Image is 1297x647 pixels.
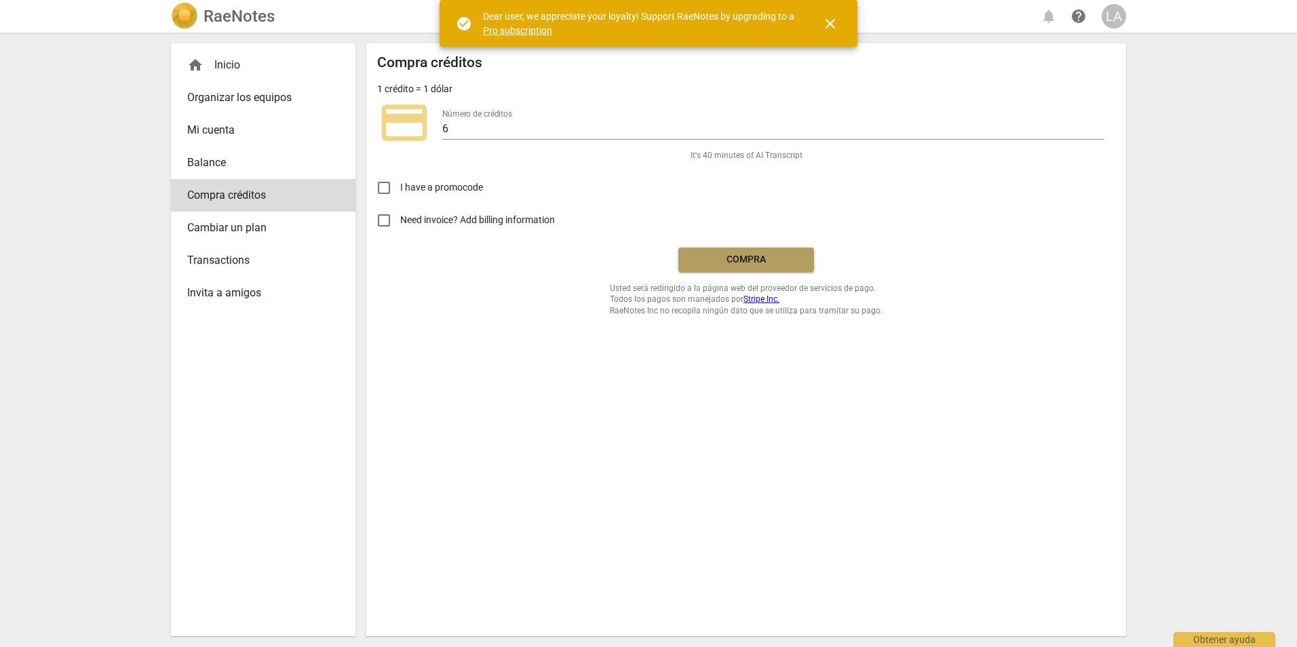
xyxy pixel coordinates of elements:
[204,7,275,26] h2: RaeNotes
[456,16,472,32] span: check_circle
[1102,4,1126,28] button: LA
[187,57,328,73] div: Inicio
[1066,4,1091,28] a: Obtener ayuda
[377,54,482,71] h2: Compra créditos
[171,179,355,212] a: Compra créditos
[1174,632,1275,647] div: Obtener ayuda
[187,252,328,269] span: Transactions
[187,57,204,73] span: home
[171,146,355,179] a: Balance
[689,253,803,267] span: Compra
[187,285,328,301] span: Invita a amigos
[171,49,355,81] div: Inicio
[171,114,355,146] a: Mi cuenta
[483,9,798,37] div: Dear user, we appreciate your loyalty! Support RaeNotes by upgrading to a
[187,90,328,106] span: Organizar los equipos
[171,3,275,30] a: LogoRaeNotes
[822,16,838,32] span: close
[171,212,355,244] a: Cambiar un plan
[400,180,483,195] span: I have a promocode
[814,7,847,40] button: Cerrar
[187,155,328,171] span: Balance
[377,96,431,150] span: credit_card
[1070,8,1087,24] span: help
[187,122,328,138] span: Mi cuenta
[691,150,802,161] span: It's 40 minutes of AI Transcript
[442,110,512,118] label: Número de créditos
[400,213,557,227] span: Need invoice? Add billing information
[743,294,779,304] a: Stripe Inc.
[171,244,355,277] a: Transactions
[483,25,552,36] a: Pro subscription
[171,81,355,114] a: Organizar los equipos
[187,220,328,236] span: Cambiar un plan
[171,277,355,309] a: Invita a amigos
[678,248,814,272] button: Compra
[187,187,328,203] span: Compra créditos
[377,82,452,96] p: 1 crédito = 1 dólar
[171,3,198,30] img: Logo
[610,283,883,317] span: Usted será redirigido a la página web del proveedor de servicios de pago. Todos los pagos son man...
